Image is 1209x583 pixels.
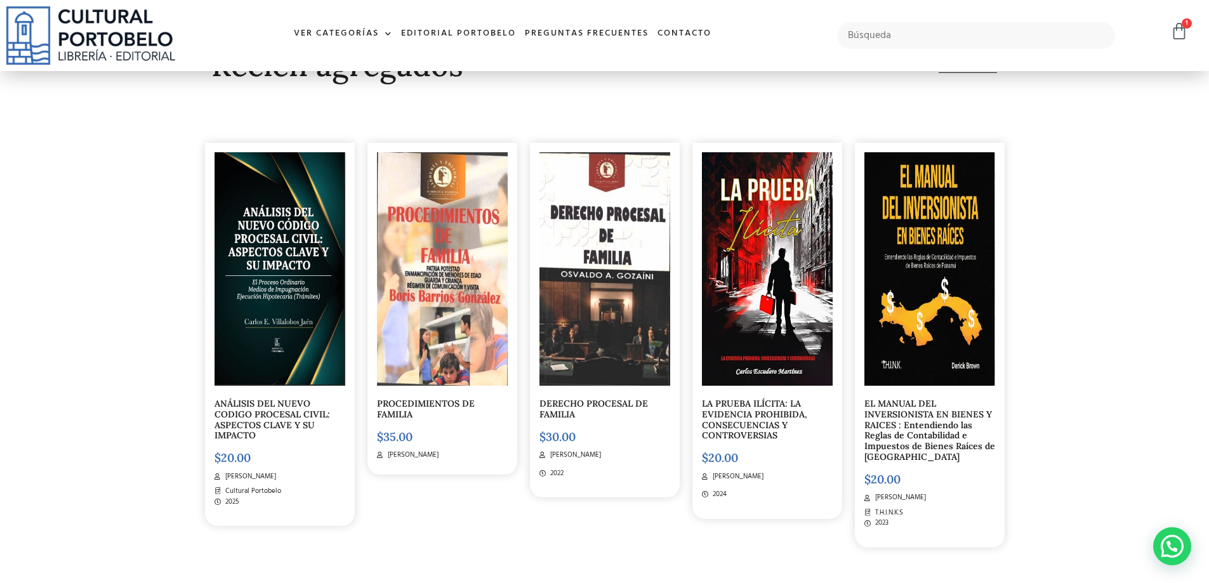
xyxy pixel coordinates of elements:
span: $ [702,450,708,465]
img: 81Xhe+lqSeL._SY466_ [702,152,833,386]
span: 1 [1182,18,1192,29]
bdi: 20.00 [702,450,738,465]
a: LA PRUEBA ILÍCITA: LA EVIDENCIA PROHIBIDA, CONSECUENCIAS Y CONTROVERSIAS [702,398,807,441]
span: [PERSON_NAME] [385,450,439,461]
bdi: 30.00 [539,429,576,444]
span: 2024 [710,489,727,500]
bdi: 20.00 [864,472,901,487]
a: ANÁLISIS DEL NUEVO CODIGO PROCESAL CIVIL: ASPECTOS CLAVE Y SU IMPACTO [215,398,330,441]
span: $ [377,429,383,444]
span: [PERSON_NAME] [547,450,601,461]
bdi: 35.00 [377,429,413,444]
img: Captura de pantalla 2025-08-12 142800 [539,152,670,386]
span: 2023 [872,518,889,528]
h2: Recien agregados [211,49,828,82]
span: $ [864,472,871,487]
a: PROCEDIMIENTOS DE FAMILIA [377,398,475,420]
span: 2025 [222,497,239,508]
a: EL MANUAL DEL INVERSIONISTA EN BIENES Y RAICES : Entendiendo las Reglas de Contabilidad e Impuest... [864,398,995,462]
span: 2022 [547,468,564,479]
img: Captura de pantalla 2025-09-02 115825 [215,152,345,386]
a: Preguntas frecuentes [520,20,653,48]
span: [PERSON_NAME] [222,471,276,482]
div: Contactar por WhatsApp [1153,527,1191,565]
a: Contacto [653,20,716,48]
span: Cultural Portobelo [222,486,281,497]
a: Ver Categorías [289,20,397,48]
span: $ [215,450,221,465]
a: 1 [1170,22,1188,41]
span: $ [539,429,546,444]
span: [PERSON_NAME] [872,492,926,503]
a: Editorial Portobelo [397,20,520,48]
img: Captura de pantalla 2025-08-12 145524 [377,152,508,386]
bdi: 20.00 [215,450,251,465]
span: T.H.I.N.K.S [872,508,903,518]
input: Búsqueda [837,22,1116,49]
span: [PERSON_NAME] [710,471,763,482]
span: Ver todos [939,57,991,72]
img: RP77216 [864,152,995,386]
a: DERECHO PROCESAL DE FAMILIA [539,398,648,420]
